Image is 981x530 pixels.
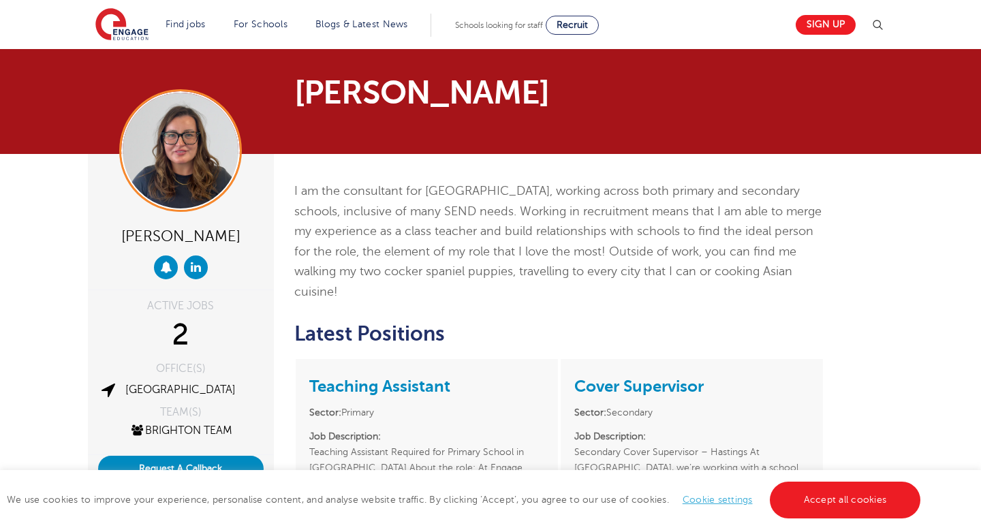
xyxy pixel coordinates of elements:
[98,318,264,352] div: 2
[574,431,646,441] strong: Job Description:
[95,8,149,42] img: Engage Education
[796,15,856,35] a: Sign up
[309,407,341,418] strong: Sector:
[315,19,408,29] a: Blogs & Latest News
[574,377,704,396] a: Cover Supervisor
[455,20,543,30] span: Schools looking for staff
[294,322,825,345] h2: Latest Positions
[234,19,287,29] a: For Schools
[125,384,236,396] a: [GEOGRAPHIC_DATA]
[166,19,206,29] a: Find jobs
[557,20,588,30] span: Recruit
[309,405,544,420] li: Primary
[683,495,753,505] a: Cookie settings
[98,300,264,311] div: ACTIVE JOBS
[574,405,809,420] li: Secondary
[98,407,264,418] div: TEAM(S)
[574,407,606,418] strong: Sector:
[309,377,450,396] a: Teaching Assistant
[98,456,264,482] button: Request A Callback
[770,482,921,518] a: Accept all cookies
[309,428,544,507] p: Teaching Assistant Required for Primary School in [GEOGRAPHIC_DATA] About the role: At Engage Edu...
[574,428,809,507] p: Secondary Cover Supervisor – Hastings At [GEOGRAPHIC_DATA], we’re working with a school that has ...
[309,431,381,441] strong: Job Description:
[129,424,232,437] a: Brighton Team
[546,16,599,35] a: Recruit
[98,363,264,374] div: OFFICE(S)
[294,76,618,109] h1: [PERSON_NAME]
[7,495,924,505] span: We use cookies to improve your experience, personalise content, and analyse website traffic. By c...
[294,181,825,302] p: I am the consultant for [GEOGRAPHIC_DATA], working across both primary and secondary schools, inc...
[98,222,264,249] div: [PERSON_NAME]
